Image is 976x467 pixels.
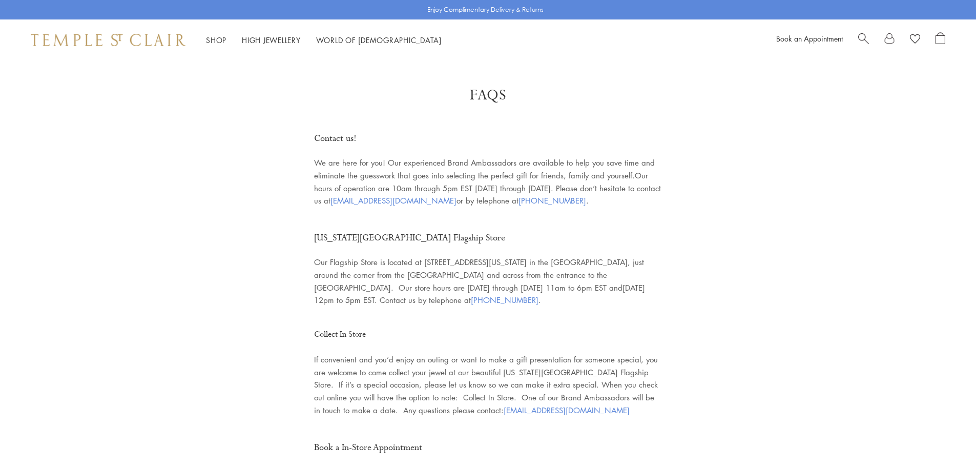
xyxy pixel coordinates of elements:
[314,354,658,415] span: If convenient and you’d enjoy an outing or want to make a gift presentation for someone special, ...
[427,5,544,15] p: Enjoy Complimentary Delivery & Returns
[314,130,662,147] h2: Contact us!
[776,33,843,44] a: Book an Appointment
[314,230,662,247] h2: [US_STATE][GEOGRAPHIC_DATA] Flagship Store
[471,295,538,305] a: [PHONE_NUMBER]
[242,35,301,45] a: High JewelleryHigh Jewellery
[314,439,662,456] h2: Book a In-Store Appointment
[31,34,185,46] img: Temple St. Clair
[518,195,586,206] a: [PHONE_NUMBER]
[314,257,645,305] span: Our Flagship Store is located at [STREET_ADDRESS][US_STATE] in the [GEOGRAPHIC_DATA], just around...
[936,32,945,48] a: Open Shopping Bag
[471,295,541,305] span: .
[504,405,630,415] a: [EMAIL_ADDRESS][DOMAIN_NAME]
[206,34,442,47] nav: Main navigation
[206,35,226,45] a: ShopShop
[41,86,935,105] h1: FAQs
[330,195,456,206] a: [EMAIL_ADDRESS][DOMAIN_NAME]
[314,327,662,342] h3: Collect In Store
[858,32,869,48] a: Search
[316,35,442,45] a: World of [DEMOGRAPHIC_DATA]World of [DEMOGRAPHIC_DATA]
[925,419,966,457] iframe: Gorgias live chat messenger
[314,156,662,207] p: We are here for you! Our experienced Brand Ambassadors are available to help you save time and el...
[910,32,920,48] a: View Wishlist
